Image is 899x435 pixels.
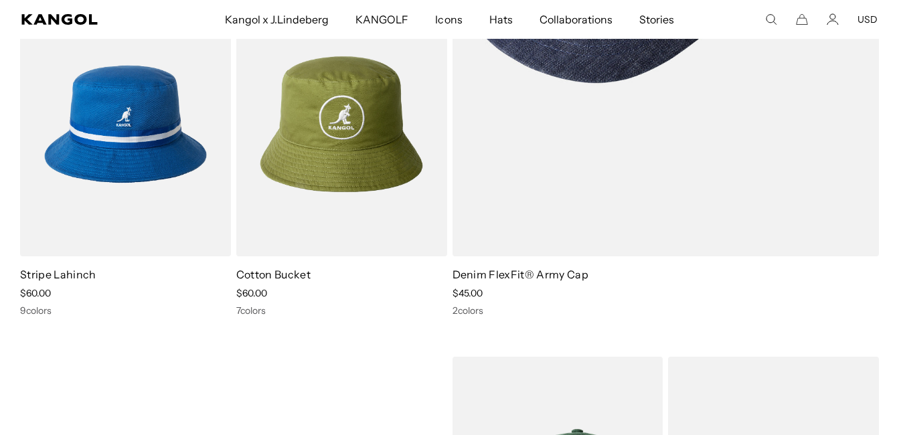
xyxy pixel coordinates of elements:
[796,13,808,25] button: Cart
[20,304,231,317] div: 9 colors
[453,268,588,281] a: Denim FlexFit® Army Cap
[827,13,839,25] a: Account
[236,287,267,299] span: $60.00
[765,13,777,25] summary: Search here
[20,287,51,299] span: $60.00
[453,304,880,317] div: 2 colors
[20,268,96,281] a: Stripe Lahinch
[453,287,483,299] span: $45.00
[236,268,311,281] a: Cotton Bucket
[236,304,447,317] div: 7 colors
[21,14,148,25] a: Kangol
[857,13,878,25] button: USD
